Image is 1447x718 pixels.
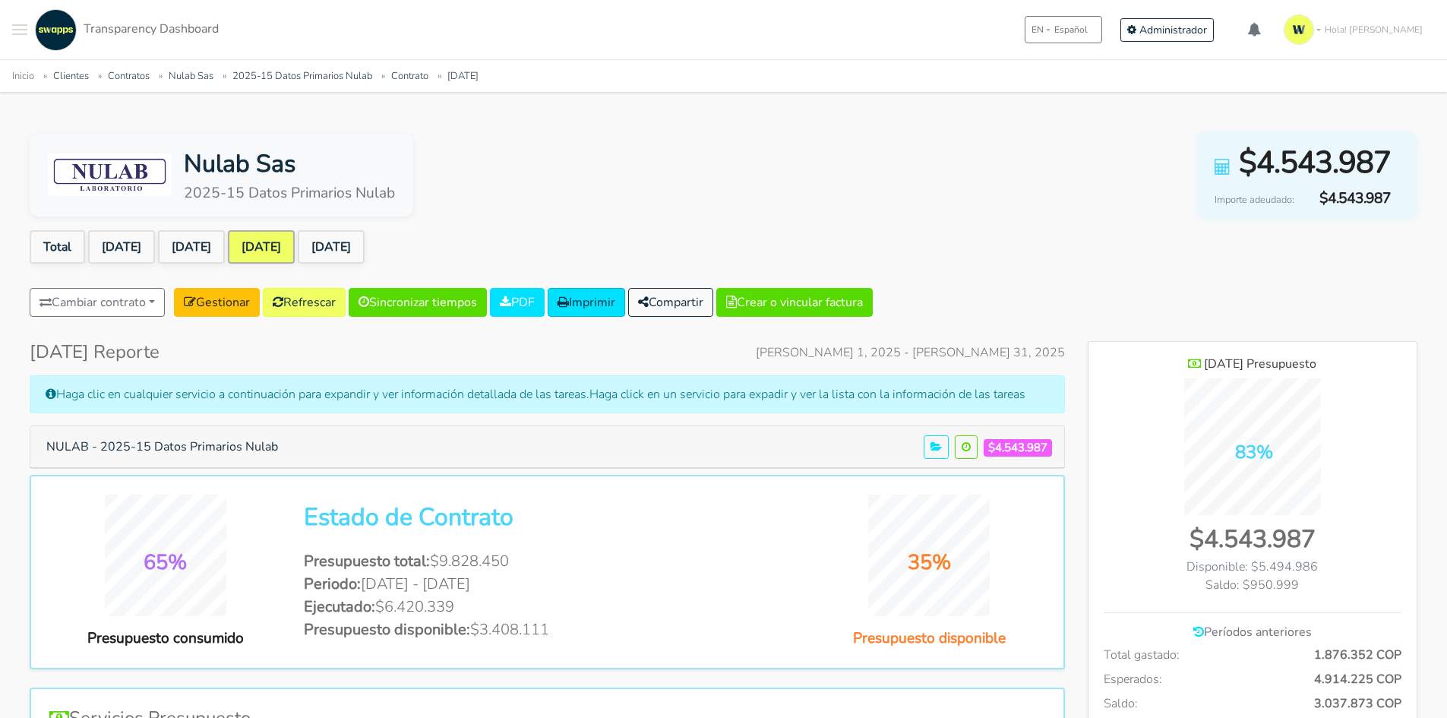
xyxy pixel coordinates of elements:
[184,146,395,182] div: Nulab Sas
[1278,8,1435,51] a: Hola! [PERSON_NAME]
[30,230,85,264] a: Total
[1314,694,1401,713] span: 3.037.873 COP
[53,69,89,83] a: Clientes
[298,230,365,264] a: [DATE]
[1239,140,1391,185] span: $4.543.987
[304,596,375,617] span: Ejecutado:
[349,288,487,317] a: Sincronizar tiempos
[304,574,361,594] span: Periodo:
[36,432,288,461] button: NULAB - 2025-15 Datos Primarios Nulab
[88,230,155,264] a: [DATE]
[984,439,1052,457] span: $4.543.987
[304,550,790,573] li: $9.828.450
[1104,558,1401,576] div: Disponible: $5.494.986
[814,628,1045,650] div: Presupuesto disponible
[158,230,225,264] a: [DATE]
[228,230,295,264] a: [DATE]
[756,343,1065,362] span: [PERSON_NAME] 1, 2025 - [PERSON_NAME] 31, 2025
[263,288,346,317] a: Refrescar
[1204,356,1316,372] span: [DATE] Presupuesto
[628,288,713,317] button: Compartir
[12,9,27,51] button: Toggle navigation menu
[84,21,219,37] span: Transparency Dashboard
[35,9,77,51] img: swapps-linkedin-v2.jpg
[49,628,281,650] div: Presupuesto consumido
[1325,23,1423,36] span: Hola! [PERSON_NAME]
[304,503,790,532] h2: Estado de Contrato
[1104,625,1401,640] h6: Períodos anteriores
[108,69,150,83] a: Contratos
[304,619,470,640] span: Presupuesto disponible:
[304,551,430,571] span: Presupuesto total:
[30,288,165,317] button: Cambiar contrato
[304,573,790,596] li: [DATE] - [DATE]
[1139,23,1207,37] span: Administrador
[30,341,160,363] h4: [DATE] Reporte
[1215,193,1294,207] span: Importe adeudado:
[48,153,172,196] img: Nulab Sas
[716,288,873,317] button: Crear o vincular factura
[1303,188,1391,210] span: $4.543.987
[174,288,260,317] a: Gestionar
[30,375,1065,413] div: Haga clic en cualquier servicio a continuación para expandir y ver información detallada de las t...
[232,69,372,83] a: 2025-15 Datos Primarios Nulab
[391,69,428,83] a: Contrato
[304,618,790,641] li: $3.408.111
[1054,23,1088,36] span: Español
[1104,694,1138,713] span: Saldo:
[1120,18,1214,42] a: Administrador
[12,69,34,83] a: Inicio
[548,288,625,317] a: Imprimir
[169,69,213,83] a: Nulab Sas
[1104,670,1162,688] span: Esperados:
[1314,670,1401,688] span: 4.914.225 COP
[1104,576,1401,594] div: Saldo: $950.999
[31,9,219,51] a: Transparency Dashboard
[304,596,790,618] li: $6.420.339
[1284,14,1314,45] img: isotipo-3-3e143c57.png
[1314,646,1401,664] span: 1.876.352 COP
[1104,646,1180,664] span: Total gastado:
[447,69,479,83] a: [DATE]
[184,182,395,204] div: 2025-15 Datos Primarios Nulab
[1104,521,1401,558] div: $4.543.987
[490,288,545,317] a: PDF
[1025,16,1102,43] button: ENEspañol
